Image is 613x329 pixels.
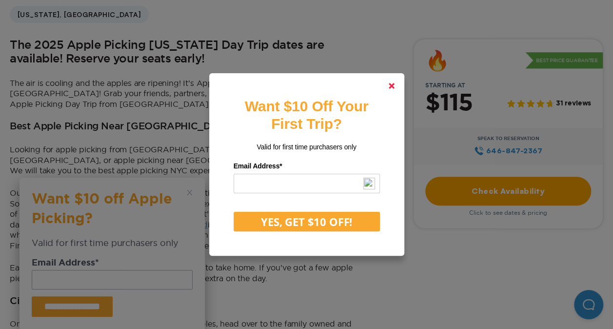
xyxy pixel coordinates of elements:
[380,74,403,98] a: Close
[257,143,356,151] span: Valid for first time purchasers only
[234,212,380,231] button: YES, GET $10 OFF!
[363,178,375,189] img: npw-badge-icon-locked.svg
[234,159,380,174] label: Email Address
[245,98,368,132] strong: Want $10 Off Your First Trip?
[279,162,282,170] span: Required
